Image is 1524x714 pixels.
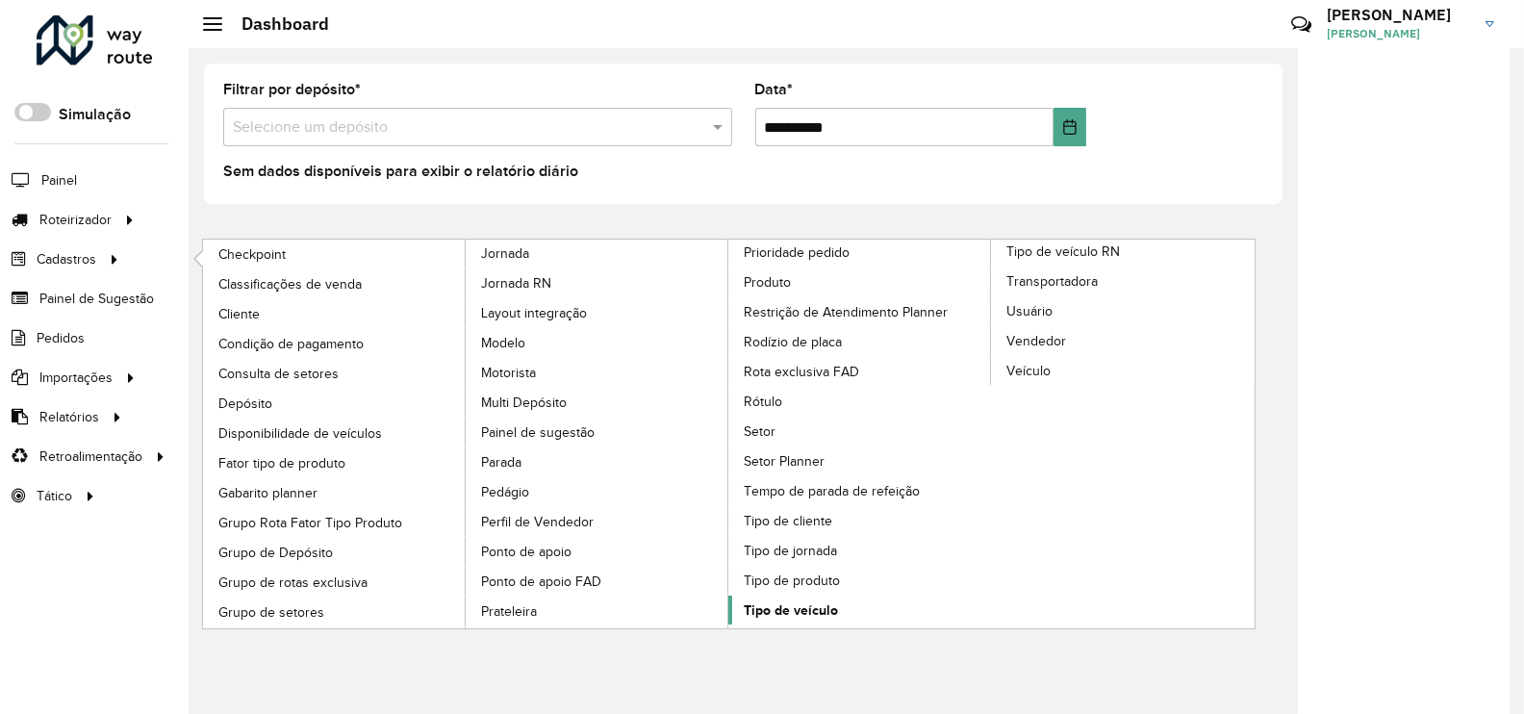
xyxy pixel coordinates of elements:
span: Consulta de setores [218,364,339,384]
a: Condição de pagamento [203,329,467,358]
a: Transportadora [991,267,1255,295]
span: Tipo de veículo [744,600,838,621]
a: Parada [466,447,729,476]
span: Rota exclusiva FAD [744,362,859,382]
a: Cliente [203,299,467,328]
label: Filtrar por depósito [223,78,361,101]
span: Importações [39,368,113,388]
span: [PERSON_NAME] [1327,25,1471,42]
a: Disponibilidade de veículos [203,419,467,447]
span: Ponto de apoio FAD [481,572,601,592]
span: Restrição de Atendimento Planner [744,302,948,322]
span: Usuário [1006,301,1053,321]
a: Multi Depósito [466,388,729,417]
span: Tipo de produto [744,571,840,591]
span: Painel de sugestão [481,422,595,443]
a: Fator tipo de produto [203,448,467,477]
span: Grupo de rotas exclusiva [218,573,368,593]
a: Depósito [203,389,467,418]
span: Ponto de apoio [481,542,571,562]
a: Modelo [466,328,729,357]
a: Ponto de apoio [466,537,729,566]
a: Setor Planner [728,446,992,475]
button: Choose Date [1054,108,1086,146]
a: Painel de sugestão [466,418,729,446]
a: Pedágio [466,477,729,506]
span: Jornada [481,243,529,264]
span: Prateleira [481,601,537,622]
span: Layout integração [481,303,587,323]
span: Gabarito planner [218,483,317,503]
a: Gabarito planner [203,478,467,507]
span: Depósito [218,394,272,414]
a: Vendedor [991,326,1255,355]
a: Checkpoint [203,240,467,268]
span: Rodízio de placa [744,332,842,352]
a: Produto [728,268,992,296]
span: Prioridade pedido [744,242,850,263]
a: Rodízio de placa [728,327,992,356]
span: Classificações de venda [218,274,362,294]
span: Parada [481,452,521,472]
span: Rótulo [744,392,782,412]
span: Roteirizador [39,210,112,230]
a: Consulta de setores [203,359,467,388]
span: Checkpoint [218,244,286,265]
a: Motorista [466,358,729,387]
span: Multi Depósito [481,393,567,413]
span: Modelo [481,333,525,353]
span: Grupo Rota Fator Tipo Produto [218,513,402,533]
span: Pedidos [37,328,85,348]
span: Motorista [481,363,536,383]
a: Jornada [203,240,729,628]
a: Tipo de produto [728,566,992,595]
a: Ponto de apoio FAD [466,567,729,596]
span: Vendedor [1006,331,1066,351]
label: Sem dados disponíveis para exibir o relatório diário [223,160,578,183]
span: Cliente [218,304,260,324]
span: Grupo de Depósito [218,543,333,563]
a: Veículo [991,356,1255,385]
span: Produto [744,272,791,293]
label: Simulação [59,103,131,126]
a: Rota exclusiva FAD [728,357,992,386]
span: Tático [37,486,72,506]
span: Relatórios [39,407,99,427]
a: Rótulo [728,387,992,416]
span: Tipo de cliente [744,511,832,531]
a: Tempo de parada de refeição [728,476,992,505]
label: Data [755,78,794,101]
h2: Dashboard [222,13,329,35]
a: Grupo Rota Fator Tipo Produto [203,508,467,537]
a: Grupo de setores [203,598,467,626]
span: Veículo [1006,361,1051,381]
a: Tipo de cliente [728,506,992,535]
span: Tipo de veículo RN [1006,242,1120,262]
span: Cadastros [37,249,96,269]
a: Contato Rápido [1281,4,1322,45]
span: Painel de Sugestão [39,289,154,309]
a: Grupo de rotas exclusiva [203,568,467,597]
a: Prateleira [466,597,729,625]
h3: [PERSON_NAME] [1327,6,1471,24]
span: Condição de pagamento [218,334,364,354]
span: Transportadora [1006,271,1098,292]
span: Tipo de jornada [744,541,837,561]
a: Setor [728,417,992,446]
a: Perfil de Vendedor [466,507,729,536]
span: Fator tipo de produto [218,453,345,473]
a: Tipo de veículo RN [728,240,1255,628]
a: Grupo de Depósito [203,538,467,567]
a: Usuário [991,296,1255,325]
span: Tempo de parada de refeição [744,481,920,501]
span: Setor Planner [744,451,825,472]
a: Tipo de veículo [728,596,992,625]
span: Perfil de Vendedor [481,512,594,532]
span: Retroalimentação [39,446,142,467]
a: Prioridade pedido [466,240,992,628]
span: Jornada RN [481,273,551,293]
a: Tipo de jornada [728,536,992,565]
a: Restrição de Atendimento Planner [728,297,992,326]
span: Setor [744,421,775,442]
a: Jornada RN [466,268,729,297]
